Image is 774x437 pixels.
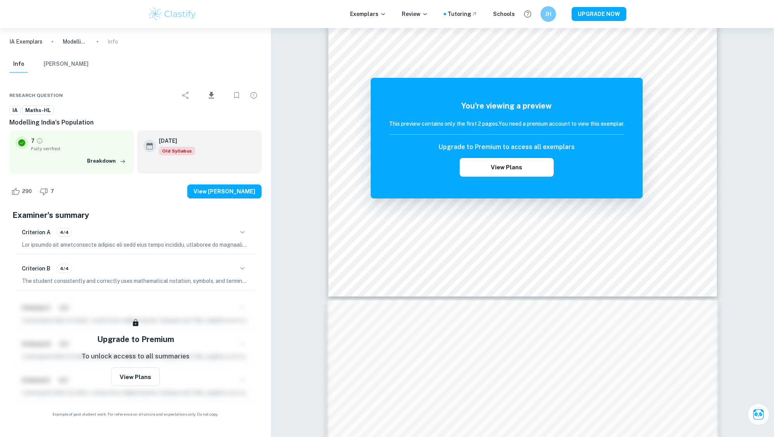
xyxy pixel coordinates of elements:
[389,119,624,128] h6: This preview contains only the first 2 pages. You need a premium account to view this exemplar.
[460,158,554,177] button: View Plans
[521,7,534,21] button: Help and Feedback
[9,185,36,198] div: Like
[82,351,190,362] p: To unlock access to all summaries
[9,56,28,73] button: Info
[540,6,556,22] button: JH
[36,137,43,144] a: Grade fully verified
[350,10,386,18] p: Exemplars
[9,92,63,99] span: Research question
[229,88,244,103] div: Bookmark
[9,411,261,417] span: Example of past student work. For reference on structure and expectations only. Do not copy.
[57,229,71,236] span: 4/4
[22,228,51,237] h6: Criterion A
[31,137,35,145] p: 7
[439,142,575,152] h6: Upgrade to Premium to access all exemplars
[246,88,261,103] div: Report issue
[544,10,553,18] h6: JH
[46,188,58,195] span: 7
[448,10,478,18] a: Tutoring
[159,147,195,155] span: Old Syllabus
[111,367,160,386] button: View Plans
[22,264,51,273] h6: Criterion B
[18,188,36,195] span: 290
[9,118,261,127] h6: Modelling India’s Population
[23,107,54,114] span: Maths-HL
[108,37,118,46] p: Info
[9,105,21,115] a: IA
[389,100,624,112] h5: You're viewing a preview
[97,333,174,345] h5: Upgrade to Premium
[85,155,128,167] button: Breakdown
[44,56,89,73] button: [PERSON_NAME]
[187,184,261,198] button: View [PERSON_NAME]
[31,145,128,152] span: Fully verified
[22,277,249,285] p: The student consistently and correctly uses mathematical notation, symbols, and terminology. Key ...
[572,7,626,21] button: UPGRADE NOW
[22,105,54,115] a: Maths-HL
[178,88,193,103] div: Share
[10,107,20,114] span: IA
[12,209,258,221] h5: Examiner's summary
[38,185,58,198] div: Dislike
[57,265,71,272] span: 4/4
[63,37,87,46] p: Modelling India’s Population
[159,147,195,155] div: Although this IA is written for the old math syllabus (last exam in November 2020), the current I...
[493,10,515,18] a: Schools
[402,10,428,18] p: Review
[195,85,227,105] div: Download
[159,137,189,145] h6: [DATE]
[22,240,249,249] p: Lor ipsumdo sit ametconsecte adipisc eli sedd eius tempo incididu, utlaboree do magnaaliquae, adm...
[148,6,197,22] img: Clastify logo
[9,37,42,46] a: IA Exemplars
[748,404,769,425] button: Ask Clai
